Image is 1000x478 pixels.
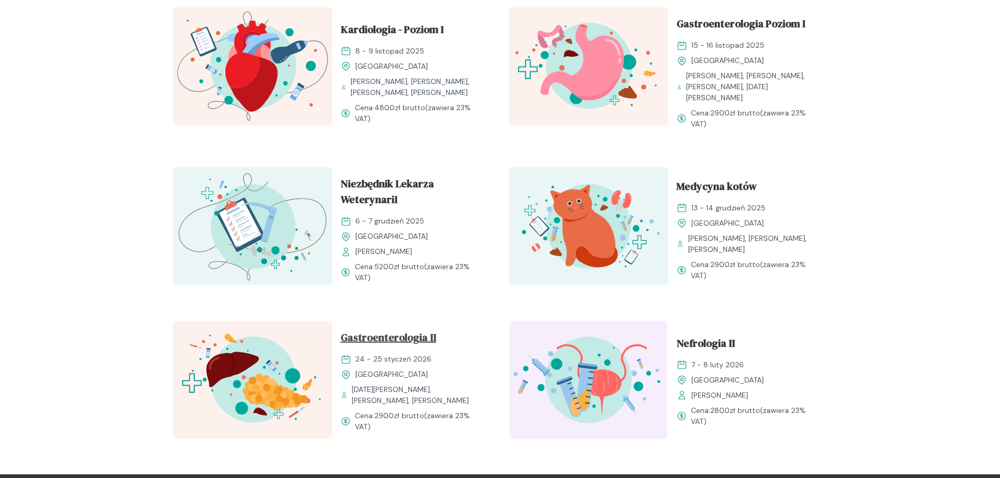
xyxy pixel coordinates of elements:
[341,330,436,349] span: Gastroenterologia II
[691,40,764,51] span: 15 - 16 listopad 2025
[691,405,819,427] span: Cena: (zawiera 23% VAT)
[677,16,805,36] span: Gastroenterologia Poziom I
[509,321,668,439] img: ZpgBUh5LeNNTxPrX_Uro_T.svg
[691,359,744,370] span: 7 - 8 luty 2026
[341,330,483,349] a: Gastroenterologia II
[691,375,764,386] span: [GEOGRAPHIC_DATA]
[355,246,412,257] span: [PERSON_NAME]
[677,335,819,355] a: Nefrologia II
[710,108,760,118] span: 2900 zł brutto
[355,369,428,380] span: [GEOGRAPHIC_DATA]
[355,354,431,365] span: 24 - 25 styczeń 2026
[691,259,819,281] span: Cena: (zawiera 23% VAT)
[374,411,424,420] span: 2900 zł brutto
[691,108,819,130] span: Cena: (zawiera 23% VAT)
[341,176,483,211] a: Niezbędnik Lekarza WeterynariI
[355,216,424,227] span: 6 - 7 grudzień 2025
[710,406,760,415] span: 2800 zł brutto
[374,262,424,271] span: 5200 zł brutto
[677,335,735,355] span: Nefrologia II
[355,61,428,72] span: [GEOGRAPHIC_DATA]
[352,384,483,406] span: [DATE][PERSON_NAME], [PERSON_NAME], [PERSON_NAME]
[509,167,668,285] img: aHfQZEMqNJQqH-e8_MedKot_T.svg
[355,102,483,124] span: Cena: (zawiera 23% VAT)
[691,55,764,66] span: [GEOGRAPHIC_DATA]
[677,178,819,198] a: Medycyna kotów
[173,7,332,125] img: ZpbGfh5LeNNTxNm4_KardioI_T.svg
[355,410,483,432] span: Cena: (zawiera 23% VAT)
[677,16,819,36] a: Gastroenterologia Poziom I
[173,167,332,285] img: aHe4VUMqNJQqH-M0_ProcMH_T.svg
[374,103,425,112] span: 4800 zł brutto
[509,7,668,125] img: Zpbdlx5LeNNTxNvT_GastroI_T.svg
[688,233,819,255] span: [PERSON_NAME], [PERSON_NAME], [PERSON_NAME]
[355,261,483,283] span: Cena: (zawiera 23% VAT)
[691,218,764,229] span: [GEOGRAPHIC_DATA]
[351,76,483,98] span: [PERSON_NAME], [PERSON_NAME], [PERSON_NAME], [PERSON_NAME]
[341,22,444,41] span: Kardiologia - Poziom I
[677,178,757,198] span: Medycyna kotów
[686,70,819,103] span: [PERSON_NAME], [PERSON_NAME], [PERSON_NAME], [DATE][PERSON_NAME]
[173,321,332,439] img: ZxkxEIF3NbkBX8eR_GastroII_T.svg
[710,260,760,269] span: 2900 zł brutto
[341,22,483,41] a: Kardiologia - Poziom I
[691,390,748,401] span: [PERSON_NAME]
[691,203,765,214] span: 13 - 14 grudzień 2025
[355,46,424,57] span: 8 - 9 listopad 2025
[355,231,428,242] span: [GEOGRAPHIC_DATA]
